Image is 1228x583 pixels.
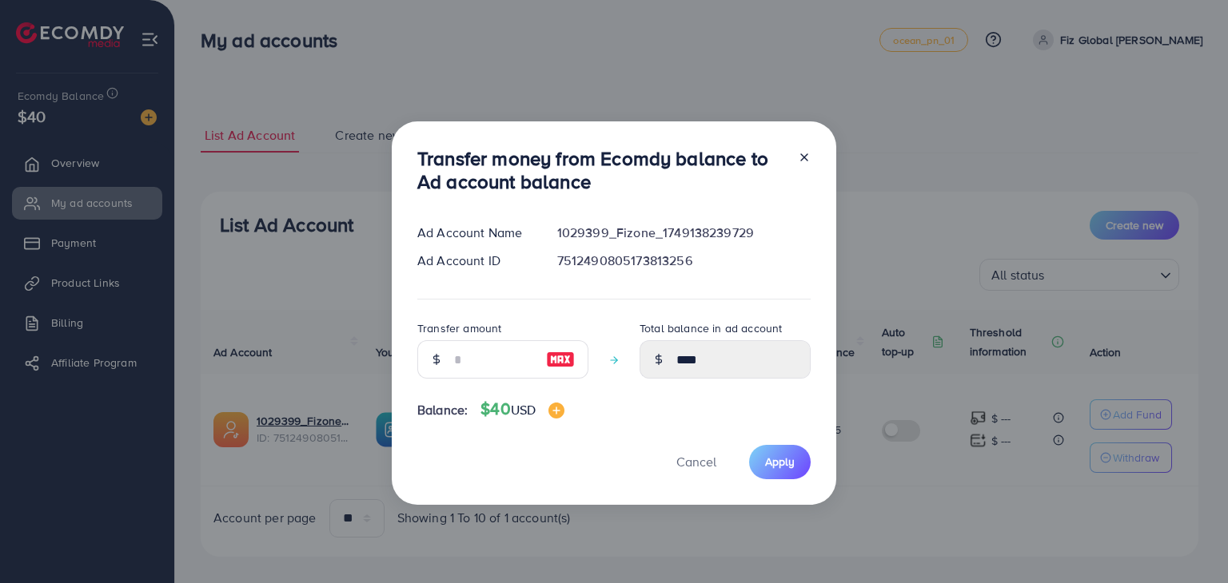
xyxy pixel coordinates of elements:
label: Transfer amount [417,320,501,336]
h3: Transfer money from Ecomdy balance to Ad account balance [417,147,785,193]
button: Apply [749,445,811,479]
img: image [546,350,575,369]
span: Balance: [417,401,468,419]
div: Ad Account ID [405,252,544,270]
img: image [548,403,564,418]
span: Cancel [676,453,716,470]
iframe: Chat [1160,511,1216,571]
label: Total balance in ad account [640,320,782,336]
div: Ad Account Name [405,224,544,242]
button: Cancel [656,445,736,479]
span: USD [511,401,536,418]
span: Apply [765,454,795,470]
div: 7512490805173813256 [544,252,823,270]
div: 1029399_Fizone_1749138239729 [544,224,823,242]
h4: $40 [480,399,564,419]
